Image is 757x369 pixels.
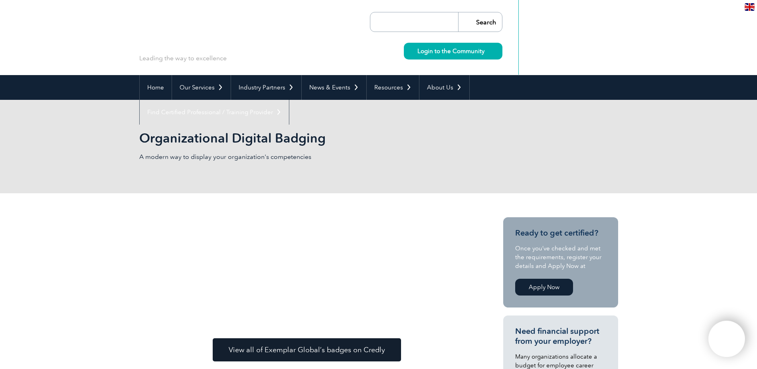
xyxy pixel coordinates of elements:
[515,326,606,346] h3: Need financial support from your employer?
[302,75,366,100] a: News & Events
[745,3,755,11] img: en
[140,100,289,125] a: Find Certified Professional / Training Provider
[140,75,172,100] a: Home
[515,279,573,296] a: Apply Now
[139,54,227,63] p: Leading the way to excellence
[404,43,502,60] a: Login to the Community
[419,75,469,100] a: About Us
[213,338,401,361] a: View all of Exemplar Global’s badges on Credly
[139,153,379,161] p: A modern way to display your organization's competencies
[229,346,385,353] span: View all of Exemplar Global’s badges on Credly
[231,75,301,100] a: Industry Partners
[484,49,489,53] img: svg+xml;nitro-empty-id=MzY0OjIyMw==-1;base64,PHN2ZyB2aWV3Qm94PSIwIDAgMTEgMTEiIHdpZHRoPSIxMSIgaGVp...
[515,228,606,238] h3: Ready to get certified?
[139,132,474,145] h2: Organizational Digital Badging
[458,12,502,32] input: Search
[172,75,231,100] a: Our Services
[367,75,419,100] a: Resources
[717,329,737,349] img: svg+xml;nitro-empty-id=MTA5NzoxMTY=-1;base64,PHN2ZyB2aWV3Qm94PSIwIDAgNDAwIDQwMCIgd2lkdGg9IjQwMCIg...
[515,244,606,270] p: Once you’ve checked and met the requirements, register your details and Apply Now at
[143,221,470,330] img: training providers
